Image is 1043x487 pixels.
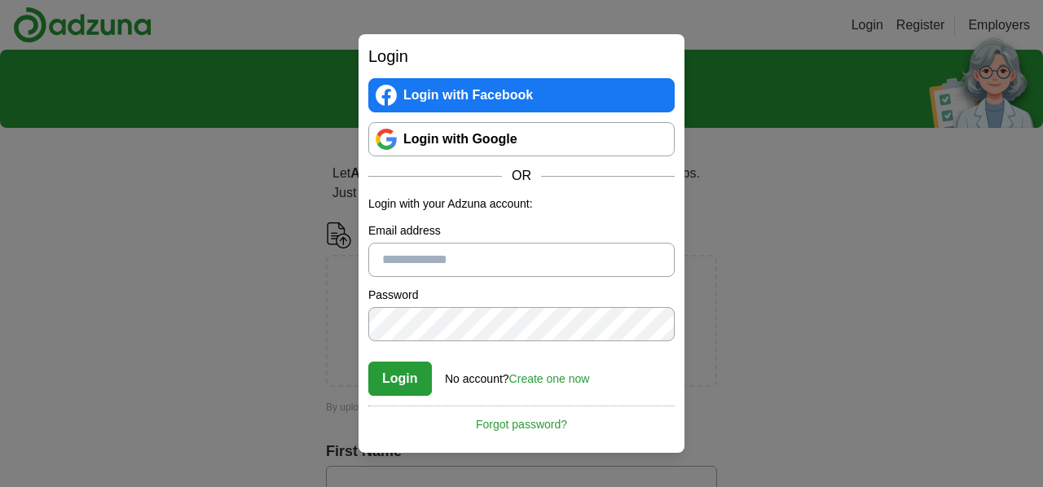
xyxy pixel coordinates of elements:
[368,222,675,239] label: Email address
[502,166,541,186] span: OR
[368,44,675,68] h2: Login
[368,362,432,396] button: Login
[368,78,675,112] a: Login with Facebook
[368,195,675,213] p: Login with your Adzuna account:
[368,122,675,156] a: Login with Google
[368,287,675,304] label: Password
[368,406,675,433] a: Forgot password?
[509,372,590,385] a: Create one now
[445,361,589,388] div: No account?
